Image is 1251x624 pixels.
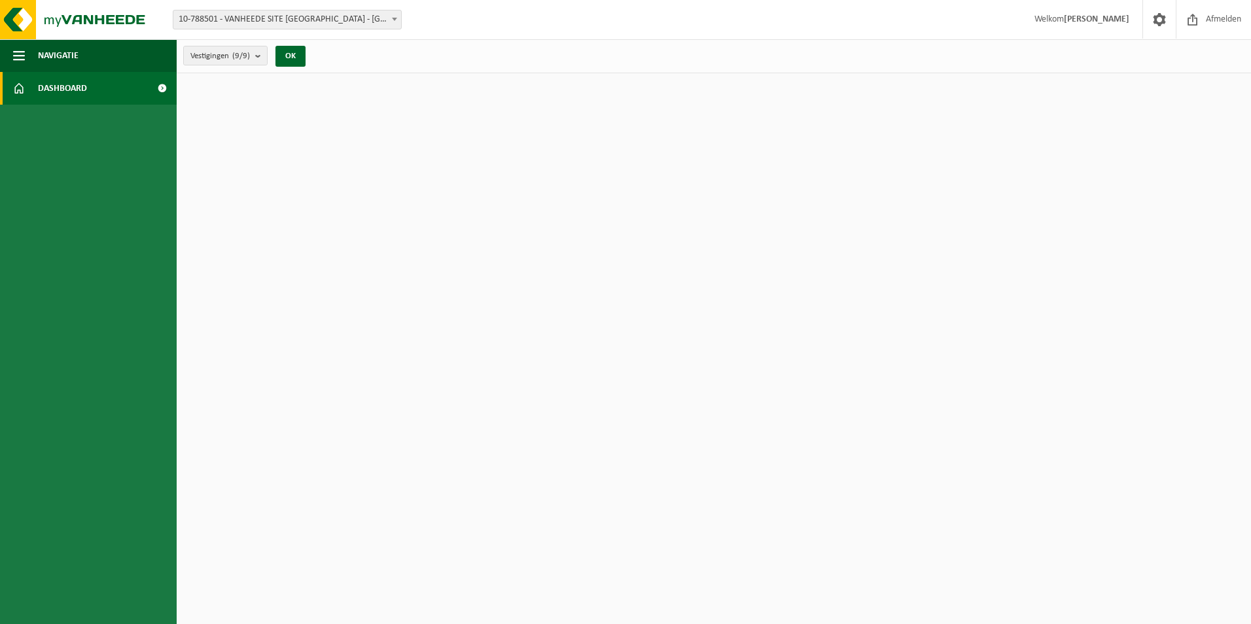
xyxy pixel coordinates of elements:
button: OK [275,46,306,67]
count: (9/9) [232,52,250,60]
span: Vestigingen [190,46,250,66]
span: 10-788501 - VANHEEDE SITE RUMBEKE - RUMBEKE [173,10,402,29]
span: Navigatie [38,39,79,72]
strong: [PERSON_NAME] [1064,14,1129,24]
span: 10-788501 - VANHEEDE SITE RUMBEKE - RUMBEKE [173,10,401,29]
button: Vestigingen(9/9) [183,46,268,65]
span: Dashboard [38,72,87,105]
